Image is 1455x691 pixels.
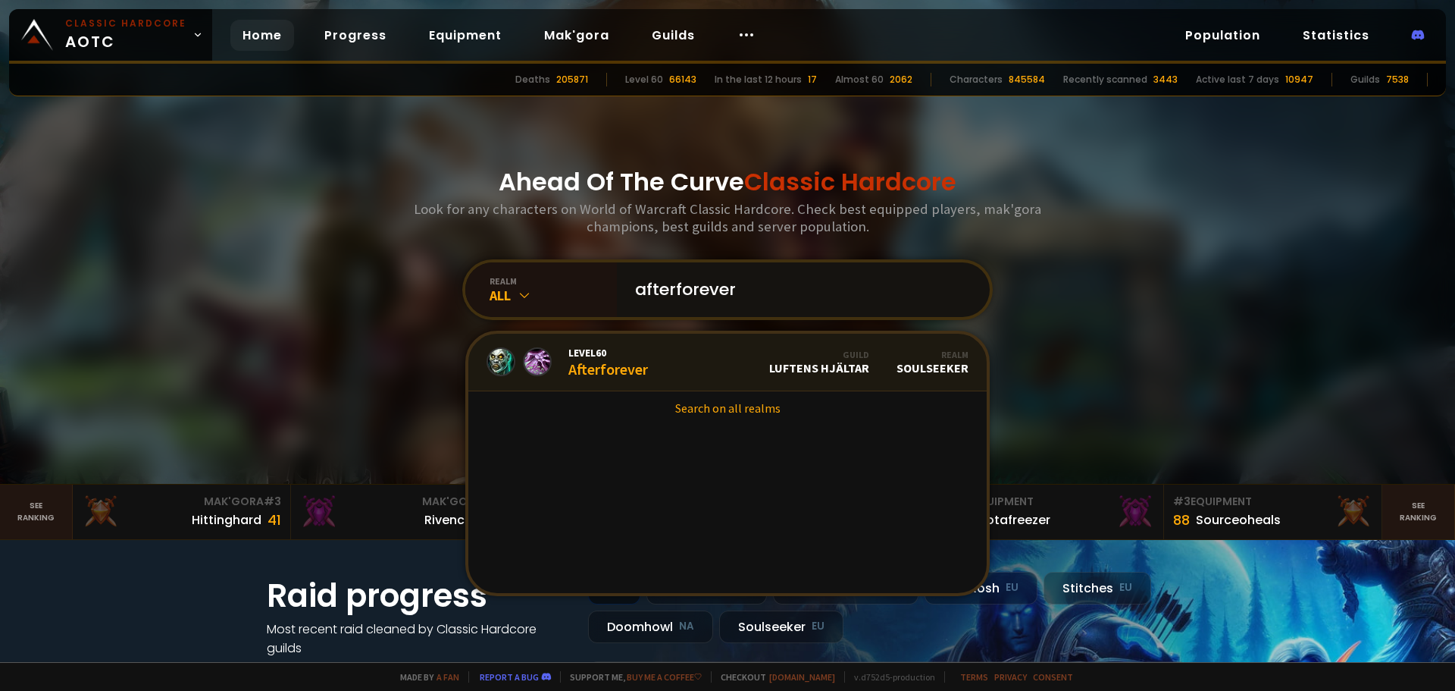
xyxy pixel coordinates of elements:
[267,620,570,658] h4: Most recent raid cleaned by Classic Hardcore guilds
[719,611,843,643] div: Soulseeker
[268,510,281,530] div: 41
[1196,510,1281,529] div: Sourceoheals
[1291,20,1381,51] a: Statistics
[946,485,1164,539] a: #2Equipment88Notafreezer
[230,20,294,51] a: Home
[82,494,281,510] div: Mak'Gora
[955,494,1154,510] div: Equipment
[490,287,617,304] div: All
[192,510,261,529] div: Hittinghard
[468,391,987,425] a: Search on all realms
[532,20,621,51] a: Mak'gora
[679,619,694,634] small: NA
[312,20,399,51] a: Progress
[812,619,824,634] small: EU
[436,671,459,683] a: a fan
[950,73,1003,86] div: Characters
[9,9,212,61] a: Classic HardcoreAOTC
[515,73,550,86] div: Deaths
[1173,510,1190,530] div: 88
[640,20,707,51] a: Guilds
[73,485,291,539] a: Mak'Gora#3Hittinghard41
[994,671,1027,683] a: Privacy
[1044,572,1151,605] div: Stitches
[896,349,968,375] div: Soulseeker
[480,671,539,683] a: Report a bug
[626,262,972,317] input: Search a character...
[1173,494,1191,509] span: # 3
[1285,73,1313,86] div: 10947
[1386,73,1409,86] div: 7538
[769,671,835,683] a: [DOMAIN_NAME]
[627,671,702,683] a: Buy me a coffee
[1173,20,1272,51] a: Population
[568,346,648,378] div: Afterforever
[890,73,912,86] div: 2062
[1164,485,1382,539] a: #3Equipment88Sourceoheals
[715,73,802,86] div: In the last 12 hours
[424,510,472,529] div: Rivench
[896,349,968,360] div: Realm
[1173,494,1372,510] div: Equipment
[769,349,869,375] div: Luftens Hjältar
[711,671,835,683] span: Checkout
[1196,73,1279,86] div: Active last 7 days
[264,494,281,509] span: # 3
[1006,580,1018,595] small: EU
[568,346,648,360] span: Level 60
[669,73,696,86] div: 66143
[960,671,988,683] a: Terms
[625,73,663,86] div: Level 60
[1119,580,1132,595] small: EU
[588,611,713,643] div: Doomhowl
[1350,73,1380,86] div: Guilds
[556,73,588,86] div: 205871
[1153,73,1178,86] div: 3443
[844,671,935,683] span: v. d752d5 - production
[408,200,1047,235] h3: Look for any characters on World of Warcraft Classic Hardcore. Check best equipped players, mak'g...
[560,671,702,683] span: Support me,
[499,164,956,200] h1: Ahead Of The Curve
[267,658,365,676] a: See all progress
[490,275,617,287] div: realm
[468,334,987,391] a: Level60AfterforeverGuildLuftens HjältarRealmSoulseeker
[978,510,1050,529] div: Notafreezer
[808,73,817,86] div: 17
[1009,73,1045,86] div: 845584
[291,485,509,539] a: Mak'Gora#2Rivench100
[65,17,186,53] span: AOTC
[300,494,499,510] div: Mak'Gora
[65,17,186,30] small: Classic Hardcore
[744,165,956,199] span: Classic Hardcore
[1033,671,1073,683] a: Consent
[267,572,570,620] h1: Raid progress
[417,20,514,51] a: Equipment
[835,73,884,86] div: Almost 60
[1382,485,1455,539] a: Seeranking
[925,572,1037,605] div: Nek'Rosh
[391,671,459,683] span: Made by
[1063,73,1147,86] div: Recently scanned
[769,349,869,360] div: Guild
